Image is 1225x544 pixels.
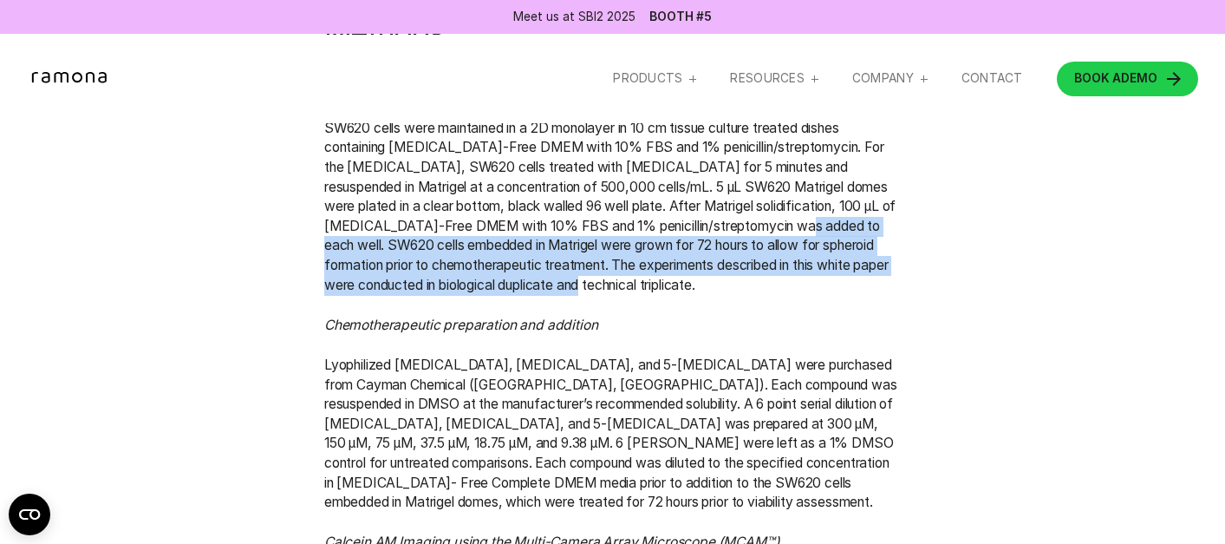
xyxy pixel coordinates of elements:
div: Meet us at SBI2 2025 [513,9,635,26]
div: RESOURCES [730,71,804,87]
div: DEMO [1074,73,1157,85]
div: Products [613,71,696,87]
a: BOOK ADEMO [1057,62,1198,95]
div: Company [852,71,928,87]
div: RESOURCES [730,71,818,87]
a: home [27,72,115,86]
div: Company [852,71,914,87]
a: Booth #5 [649,11,712,23]
p: SW620 cells were maintained in a 2D monolayer in 10 cm tissue culture treated dishes containing [... [324,119,901,316]
span: BOOK A [1074,71,1121,85]
div: Products [613,71,682,87]
a: Contact [961,71,1023,87]
em: Chemotherapeutic preparation and addition [324,317,598,333]
p: Lyophilized [MEDICAL_DATA], [MEDICAL_DATA], and 5-[MEDICAL_DATA] were purchased from Cayman Chemi... [324,356,901,533]
button: Open CMP widget [9,494,50,535]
